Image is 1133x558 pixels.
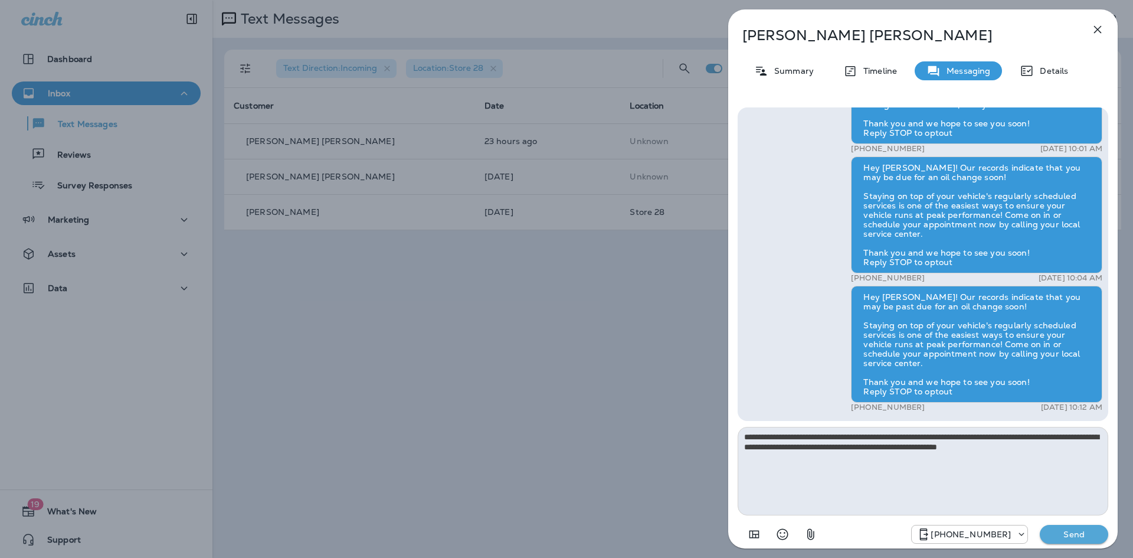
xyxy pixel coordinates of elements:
button: Add in a premade template [742,523,766,546]
p: Send [1049,529,1099,540]
p: [DATE] 10:04 AM [1039,273,1102,283]
p: [PHONE_NUMBER] [851,144,925,154]
p: Timeline [857,66,897,76]
p: [PHONE_NUMBER] [931,530,1011,539]
p: [PHONE_NUMBER] [851,273,925,283]
div: Hey [PERSON_NAME]! Our records indicate that you may be past due for an oil change soon! Staying ... [851,286,1102,403]
div: Hey [PERSON_NAME]! Our records indicate that you may be due for an oil change soon! Staying on to... [851,156,1102,273]
button: Send [1040,525,1108,544]
p: [DATE] 10:01 AM [1040,144,1102,154]
p: [PHONE_NUMBER] [851,403,925,412]
button: Select an emoji [771,523,794,546]
p: Messaging [941,66,990,76]
p: Summary [768,66,814,76]
p: [PERSON_NAME] [PERSON_NAME] [742,27,1065,44]
div: +1 (208) 858-5823 [912,527,1027,541]
p: Details [1034,66,1068,76]
p: [DATE] 10:12 AM [1041,403,1102,412]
